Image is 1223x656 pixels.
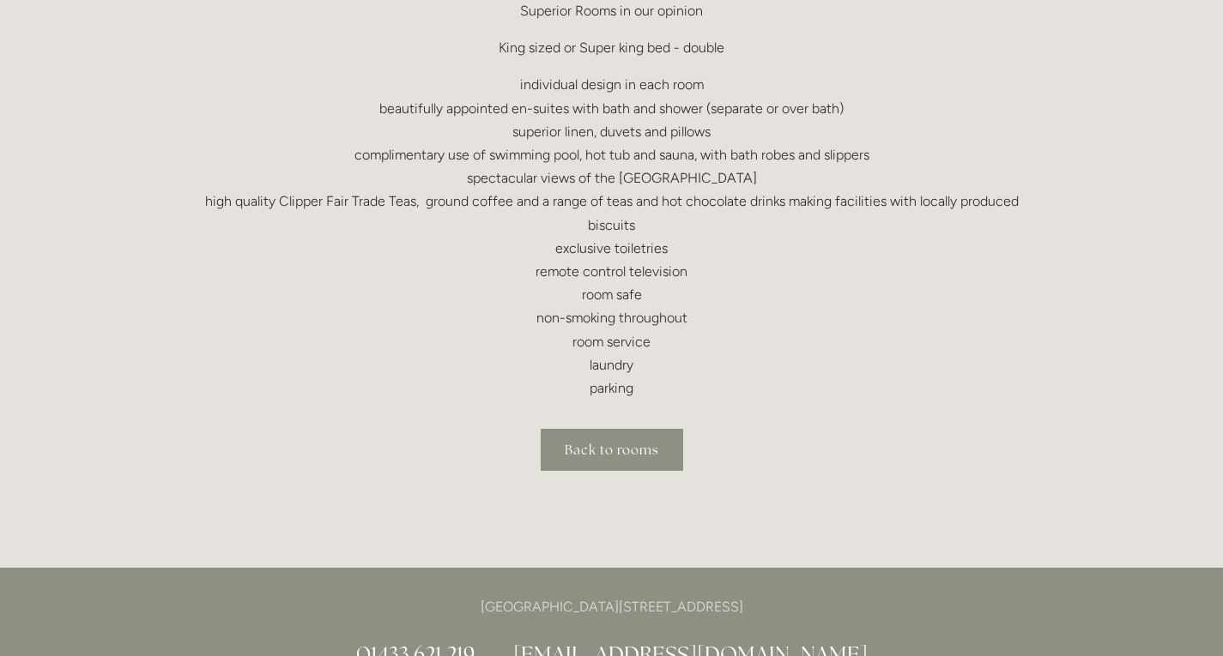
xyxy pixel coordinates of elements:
[202,595,1022,618] p: [GEOGRAPHIC_DATA][STREET_ADDRESS]
[202,36,1022,59] p: King sized or Super king bed - double
[541,429,683,471] a: Back to rooms
[202,73,1022,400] p: individual design in each room beautifully appointed en-suites with bath and shower (separate or ...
